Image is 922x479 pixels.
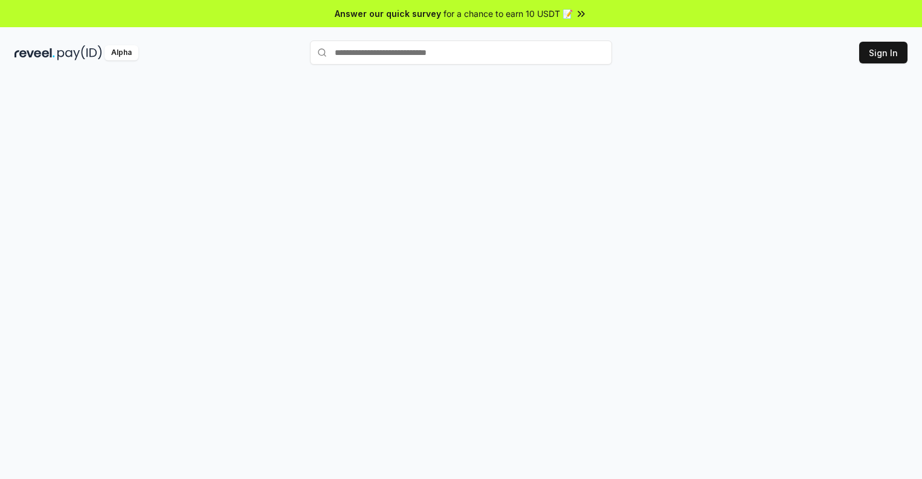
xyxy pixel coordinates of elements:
[859,42,907,63] button: Sign In
[335,7,441,20] span: Answer our quick survey
[105,45,138,60] div: Alpha
[443,7,573,20] span: for a chance to earn 10 USDT 📝
[15,45,55,60] img: reveel_dark
[57,45,102,60] img: pay_id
